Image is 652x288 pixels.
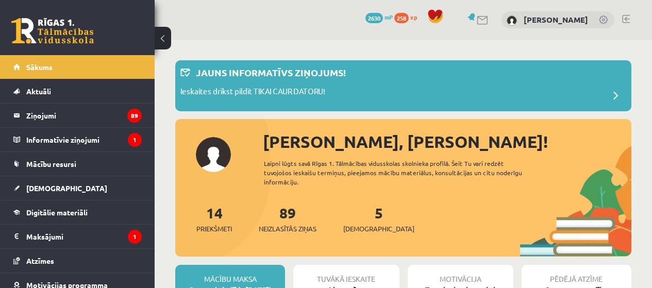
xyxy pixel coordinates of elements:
[13,79,142,103] a: Aktuāli
[196,204,232,234] a: 14Priekšmeti
[13,225,142,248] a: Maksājumi1
[259,224,316,234] span: Neizlasītās ziņas
[394,13,422,21] a: 258 xp
[13,249,142,273] a: Atzīmes
[26,256,54,265] span: Atzīmes
[26,159,76,168] span: Mācību resursi
[26,208,88,217] span: Digitālie materiāli
[13,176,142,200] a: [DEMOGRAPHIC_DATA]
[180,65,626,106] a: Jauns informatīvs ziņojums! Ieskaites drīkst pildīt TIKAI CAUR DATORU!
[196,224,232,234] span: Priekšmeti
[128,230,142,244] i: 1
[175,265,285,284] div: Mācību maksa
[26,128,142,151] legend: Informatīvie ziņojumi
[11,18,94,44] a: Rīgas 1. Tālmācības vidusskola
[26,62,53,72] span: Sākums
[196,65,346,79] p: Jauns informatīvs ziņojums!
[26,183,107,193] span: [DEMOGRAPHIC_DATA]
[13,200,142,224] a: Digitālie materiāli
[365,13,393,21] a: 2630 mP
[26,87,51,96] span: Aktuāli
[13,152,142,176] a: Mācību resursi
[410,13,417,21] span: xp
[343,224,414,234] span: [DEMOGRAPHIC_DATA]
[13,104,142,127] a: Ziņojumi89
[264,159,538,187] div: Laipni lūgts savā Rīgas 1. Tālmācības vidusskolas skolnieka profilā. Šeit Tu vari redzēt tuvojošo...
[263,129,631,154] div: [PERSON_NAME], [PERSON_NAME]!
[408,265,513,284] div: Motivācija
[343,204,414,234] a: 5[DEMOGRAPHIC_DATA]
[522,265,631,284] div: Pēdējā atzīme
[293,265,399,284] div: Tuvākā ieskaite
[259,204,316,234] a: 89Neizlasītās ziņas
[26,104,142,127] legend: Ziņojumi
[128,133,142,147] i: 1
[26,225,142,248] legend: Maksājumi
[180,86,325,100] p: Ieskaites drīkst pildīt TIKAI CAUR DATORU!
[13,128,142,151] a: Informatīvie ziņojumi1
[13,55,142,79] a: Sākums
[384,13,393,21] span: mP
[394,13,409,23] span: 258
[365,13,383,23] span: 2630
[507,15,517,26] img: Aleksandrs Maļcevs
[524,14,588,25] a: [PERSON_NAME]
[127,109,142,123] i: 89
